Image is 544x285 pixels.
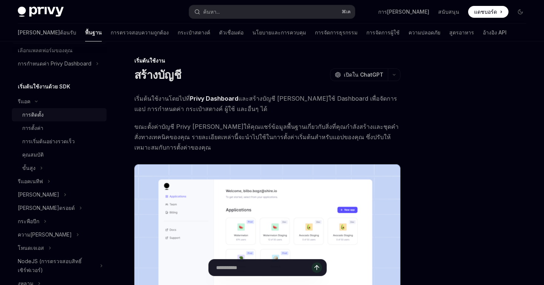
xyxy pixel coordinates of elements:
a: การ[PERSON_NAME] [378,8,429,16]
font: การติดตั้ง [22,111,44,118]
a: การจัดการธุรกรรม [315,24,357,41]
a: Privy Dashboard [190,95,238,103]
font: รีแอค [18,98,30,104]
font: ตัวเชื่อมต่อ [219,29,244,36]
font: [PERSON_NAME] [18,191,59,198]
a: สนับสนุน [438,8,459,16]
button: เปิดใน ChatGPT [330,68,388,81]
font: สร้างบัญชี [134,68,181,81]
font: การจัดการผู้ใช้ [366,29,400,36]
a: การจัดการผู้ใช้ [366,24,400,41]
font: เปิดใน ChatGPT [344,71,383,78]
a: สูตรอาหาร [449,24,474,41]
font: การเริ่มต้นอย่างรวดเร็ว [22,138,75,144]
font: คุณสมบัติ [22,151,44,158]
a: นโยบายและการควบคุม [252,24,306,41]
font: ⌘ [342,9,346,14]
button: ส่งข้อความ [312,262,322,273]
a: ตัวเชื่อมต่อ [219,24,244,41]
font: ขั้นสูง [22,165,36,171]
button: สลับโหมดมืด [514,6,526,18]
font: สูตรอาหาร [449,29,474,36]
img: โลโก้สีเข้ม [18,7,64,17]
font: สนับสนุน [438,9,459,15]
a: [PERSON_NAME]ต้อนรับ [18,24,76,41]
font: การตรวจสอบความถูกต้อง [111,29,169,36]
font: ค้นหา... [203,9,220,15]
font: เริ่มต้นใช้งานโดยไปที่ [134,95,190,102]
a: ความปลอดภัย [409,24,440,41]
font: นโยบายและการควบคุม [252,29,306,36]
font: การ[PERSON_NAME] [378,9,429,15]
font: เริ่มต้นใช้งาน [134,57,165,64]
a: อ้างอิง API [483,24,507,41]
font: รีแอคเนทีฟ [18,178,43,184]
font: กระเป๋าสตางค์ [178,29,210,36]
font: [PERSON_NAME]ดรอยด์ [18,205,75,211]
button: ค้นหา...⌘เค [189,5,355,19]
font: Privy Dashboard [190,95,238,102]
font: และสร้างบัญชี [PERSON_NAME]ใช้ Dashboard เพื่อจัดการแอป การกำหนดค่า กระเป๋าสตางค์ ผู้ใช้ และอื่นๆ... [134,95,397,113]
font: การกำหนดค่า Privy Dashboard [18,60,91,67]
font: การตั้งค่า [22,125,43,131]
font: ความปลอดภัย [409,29,440,36]
a: การติดตั้ง [12,108,107,121]
a: การตรวจสอบความถูกต้อง [111,24,169,41]
font: เริ่มต้นใช้งานด้วย SDK [18,83,70,90]
a: คุณสมบัติ [12,148,107,161]
a: กระเป๋าสตางค์ [178,24,210,41]
font: NodeJS (การตรวจสอบสิทธิ์เซิร์ฟเวอร์) [18,258,82,273]
font: การจัดการธุรกรรม [315,29,357,36]
font: โหนดเจเอส [18,245,44,251]
font: ขณะตั้งค่าบัญชี Privy [PERSON_NAME]ให้คุณแชร์ข้อมูลพื้นฐานเกี่ยวกับสิ่งที่คุณกำลังสร้างและชุดคำสั... [134,123,399,151]
font: กระพือปีก [18,218,39,224]
font: เค [346,9,350,14]
font: พื้นฐาน [85,29,102,36]
a: การตั้งค่า [12,121,107,135]
a: การเริ่มต้นอย่างรวดเร็ว [12,135,107,148]
font: แดชบอร์ด [474,9,497,15]
font: ความ[PERSON_NAME] [18,231,72,238]
a: แดชบอร์ด [468,6,508,18]
font: [PERSON_NAME]ต้อนรับ [18,29,76,36]
a: พื้นฐาน [85,24,102,41]
font: อ้างอิง API [483,29,507,36]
